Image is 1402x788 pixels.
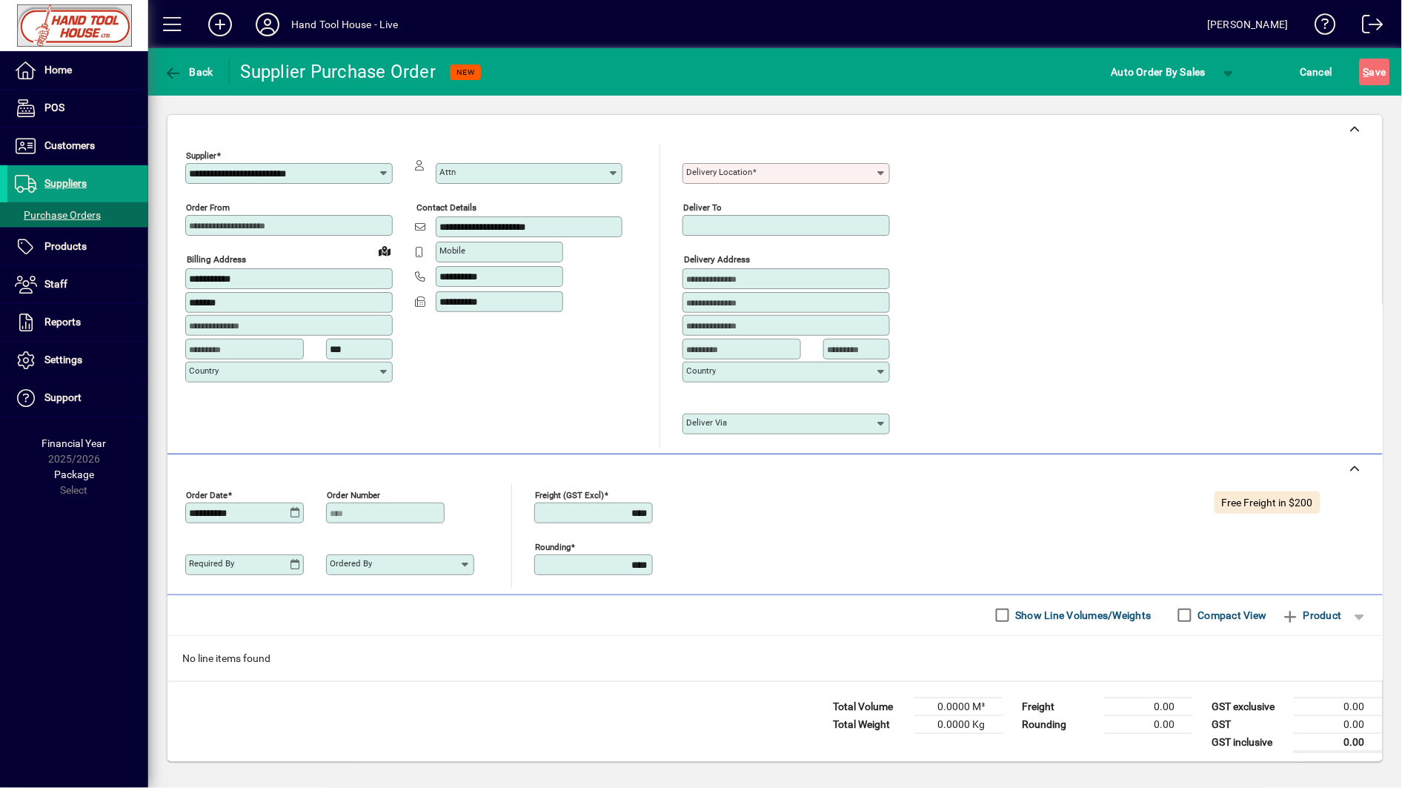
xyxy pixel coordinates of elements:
[44,354,82,365] span: Settings
[196,11,244,38] button: Add
[1360,59,1390,85] button: Save
[1300,60,1333,84] span: Cancel
[1303,3,1336,51] a: Knowledge Base
[1208,13,1289,36] div: [PERSON_NAME]
[439,167,456,177] mat-label: Attn
[456,67,475,77] span: NEW
[686,167,752,177] mat-label: Delivery Location
[1275,602,1349,629] button: Product
[1363,60,1386,84] span: ave
[7,228,148,265] a: Products
[44,102,64,113] span: POS
[44,139,95,151] span: Customers
[686,365,716,376] mat-label: Country
[1104,59,1214,85] button: Auto Order By Sales
[1205,698,1294,715] td: GST exclusive
[15,209,101,221] span: Purchase Orders
[291,13,399,36] div: Hand Tool House - Live
[373,239,396,262] a: View on map
[1294,698,1383,715] td: 0.00
[914,698,1003,715] td: 0.0000 M³
[148,59,230,85] app-page-header-button: Back
[164,66,213,78] span: Back
[189,365,219,376] mat-label: Country
[54,469,94,480] span: Package
[683,202,722,213] mat-label: Deliver To
[439,245,465,256] mat-label: Mobile
[1104,698,1193,715] td: 0.00
[1195,608,1267,623] label: Compact View
[167,636,1383,681] div: No line items found
[7,304,148,341] a: Reports
[535,541,571,552] mat-label: Rounding
[1205,733,1294,752] td: GST inclusive
[7,202,148,228] a: Purchase Orders
[42,437,107,449] span: Financial Year
[160,59,217,85] button: Back
[186,150,216,161] mat-label: Supplier
[825,715,914,733] td: Total Weight
[1222,497,1313,509] span: Free Freight in $200
[535,489,604,500] mat-label: Freight (GST excl)
[1112,60,1206,84] span: Auto Order By Sales
[1294,715,1383,733] td: 0.00
[330,558,372,569] mat-label: Ordered by
[244,11,291,38] button: Profile
[7,90,148,127] a: POS
[914,715,1003,733] td: 0.0000 Kg
[44,64,72,76] span: Home
[7,342,148,379] a: Settings
[44,240,87,252] span: Products
[1351,3,1383,51] a: Logout
[7,52,148,89] a: Home
[1205,715,1294,733] td: GST
[189,558,234,569] mat-label: Required by
[241,60,436,84] div: Supplier Purchase Order
[7,128,148,165] a: Customers
[44,278,67,290] span: Staff
[186,489,227,500] mat-label: Order date
[7,266,148,303] a: Staff
[327,489,380,500] mat-label: Order number
[44,391,82,403] span: Support
[7,380,148,417] a: Support
[825,698,914,715] td: Total Volume
[686,417,727,428] mat-label: Deliver via
[1104,715,1193,733] td: 0.00
[44,177,87,189] span: Suppliers
[1013,608,1152,623] label: Show Line Volumes/Weights
[186,202,230,213] mat-label: Order from
[1363,66,1369,78] span: S
[1015,715,1104,733] td: Rounding
[1297,59,1337,85] button: Cancel
[1282,603,1342,627] span: Product
[1294,733,1383,752] td: 0.00
[44,316,81,328] span: Reports
[1015,698,1104,715] td: Freight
